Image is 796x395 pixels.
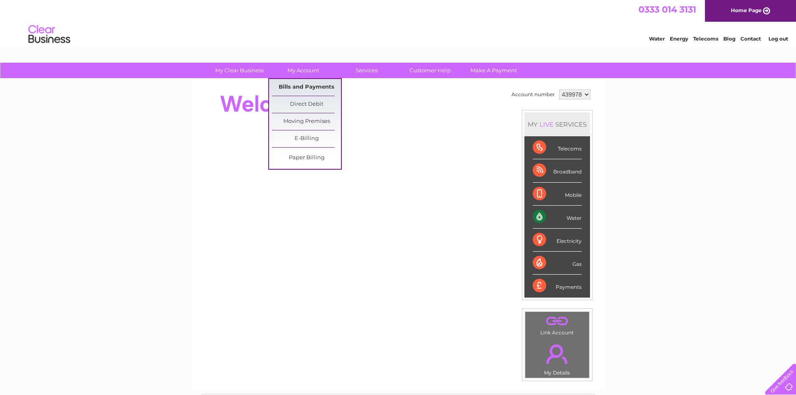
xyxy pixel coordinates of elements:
a: Blog [723,36,735,42]
a: Water [649,36,665,42]
a: Log out [768,36,788,42]
div: Broadband [533,159,582,182]
td: Link Account [525,311,590,338]
div: Clear Business is a trading name of Verastar Limited (registered in [GEOGRAPHIC_DATA] No. 3667643... [201,5,596,41]
div: Water [533,206,582,229]
a: Telecoms [693,36,718,42]
a: Customer Help [396,63,465,78]
a: Bills and Payments [272,79,341,96]
div: Electricity [533,229,582,252]
div: Mobile [533,183,582,206]
div: Gas [533,252,582,275]
a: 0333 014 3131 [638,4,696,15]
a: Direct Debit [272,96,341,113]
div: Payments [533,275,582,297]
a: Contact [740,36,761,42]
div: MY SERVICES [524,112,590,136]
a: Services [332,63,401,78]
div: LIVE [538,120,555,128]
a: Paper Billing [272,150,341,166]
a: . [527,314,587,329]
td: Account number [509,87,557,102]
a: Make A Payment [459,63,528,78]
a: E-Billing [272,130,341,147]
a: My Account [269,63,338,78]
a: Energy [670,36,688,42]
div: Telecoms [533,136,582,159]
a: . [527,339,587,369]
td: My Details [525,337,590,378]
a: Moving Premises [272,113,341,130]
a: My Clear Business [205,63,274,78]
img: logo.png [28,22,71,47]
